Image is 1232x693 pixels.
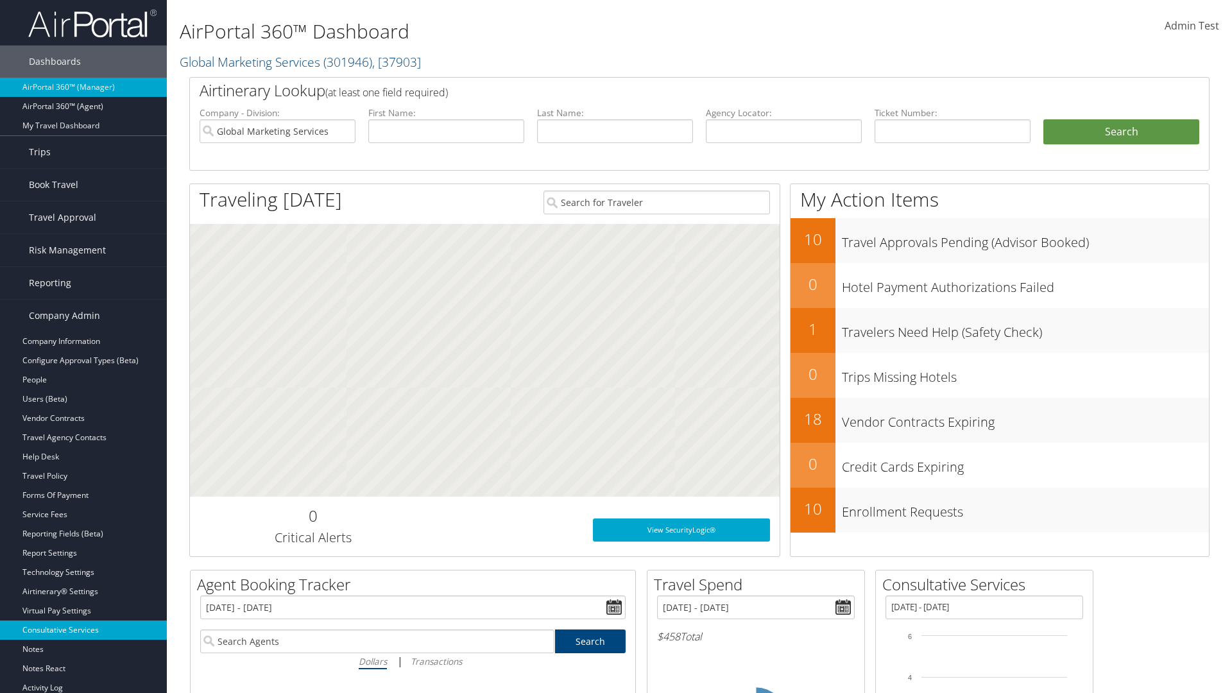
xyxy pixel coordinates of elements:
[200,186,342,213] h1: Traveling [DATE]
[1165,6,1219,46] a: Admin Test
[180,18,873,45] h1: AirPortal 360™ Dashboard
[654,574,864,595] h2: Travel Spend
[791,263,1209,308] a: 0Hotel Payment Authorizations Failed
[842,407,1209,431] h3: Vendor Contracts Expiring
[29,300,100,332] span: Company Admin
[411,655,462,667] i: Transactions
[28,8,157,38] img: airportal-logo.png
[29,169,78,201] span: Book Travel
[791,273,835,295] h2: 0
[323,53,372,71] span: ( 301946 )
[842,272,1209,296] h3: Hotel Payment Authorizations Failed
[791,186,1209,213] h1: My Action Items
[791,453,835,475] h2: 0
[791,318,835,340] h2: 1
[657,629,855,644] h6: Total
[543,191,770,214] input: Search for Traveler
[706,107,862,119] label: Agency Locator:
[791,408,835,430] h2: 18
[791,228,835,250] h2: 10
[372,53,421,71] span: , [ 37903 ]
[593,518,770,542] a: View SecurityLogic®
[29,136,51,168] span: Trips
[842,227,1209,252] h3: Travel Approvals Pending (Advisor Booked)
[29,46,81,78] span: Dashboards
[791,308,1209,353] a: 1Travelers Need Help (Safety Check)
[791,398,1209,443] a: 18Vendor Contracts Expiring
[842,317,1209,341] h3: Travelers Need Help (Safety Check)
[1165,19,1219,33] span: Admin Test
[657,629,680,644] span: $458
[197,574,635,595] h2: Agent Booking Tracker
[359,655,387,667] i: Dollars
[791,353,1209,398] a: 0Trips Missing Hotels
[325,85,448,99] span: (at least one field required)
[200,505,426,527] h2: 0
[791,498,835,520] h2: 10
[791,488,1209,533] a: 10Enrollment Requests
[791,363,835,385] h2: 0
[29,201,96,234] span: Travel Approval
[180,53,421,71] a: Global Marketing Services
[1043,119,1199,145] button: Search
[791,443,1209,488] a: 0Credit Cards Expiring
[29,267,71,299] span: Reporting
[791,218,1209,263] a: 10Travel Approvals Pending (Advisor Booked)
[555,629,626,653] a: Search
[842,452,1209,476] h3: Credit Cards Expiring
[200,653,626,669] div: |
[200,629,554,653] input: Search Agents
[875,107,1031,119] label: Ticket Number:
[908,633,912,640] tspan: 6
[368,107,524,119] label: First Name:
[200,107,355,119] label: Company - Division:
[842,497,1209,521] h3: Enrollment Requests
[908,674,912,681] tspan: 4
[537,107,693,119] label: Last Name:
[200,529,426,547] h3: Critical Alerts
[842,362,1209,386] h3: Trips Missing Hotels
[29,234,106,266] span: Risk Management
[200,80,1115,101] h2: Airtinerary Lookup
[882,574,1093,595] h2: Consultative Services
